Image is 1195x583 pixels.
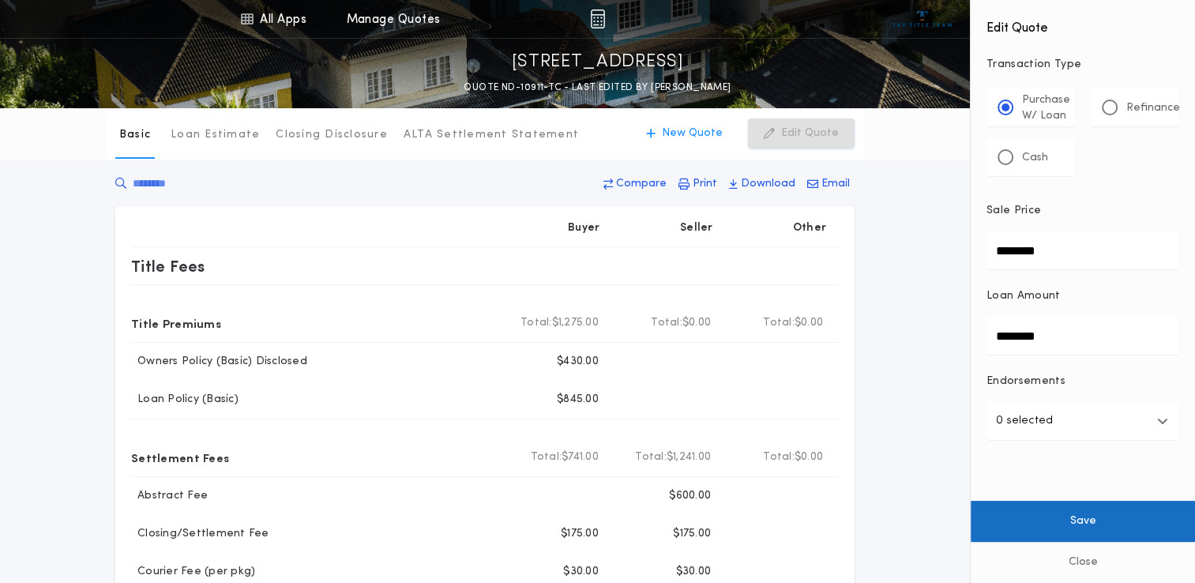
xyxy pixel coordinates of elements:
[763,315,795,331] b: Total:
[971,501,1195,542] button: Save
[741,176,795,192] p: Download
[630,118,738,149] button: New Quote
[986,9,1179,38] h4: Edit Quote
[131,354,307,370] p: Owners Policy (Basic) Disclosed
[590,9,605,28] img: img
[1022,92,1070,124] p: Purchase W/ Loan
[616,176,667,192] p: Compare
[520,315,552,331] b: Total:
[748,118,855,149] button: Edit Quote
[795,449,823,465] span: $0.00
[986,288,1061,304] p: Loan Amount
[131,526,269,542] p: Closing/Settlement Fee
[795,315,823,331] span: $0.00
[563,564,599,580] p: $30.00
[464,80,731,96] p: QUOTE ND-10911-TC - LAST EDITED BY [PERSON_NAME]
[680,220,713,236] p: Seller
[986,231,1179,269] input: Sale Price
[675,564,711,580] p: $30.00
[131,445,229,470] p: Settlement Fees
[119,127,151,143] p: Basic
[561,526,599,542] p: $175.00
[986,374,1179,389] p: Endorsements
[557,392,599,408] p: $845.00
[986,203,1041,219] p: Sale Price
[171,127,260,143] p: Loan Estimate
[1126,100,1180,116] p: Refinance
[667,449,711,465] span: $1,241.00
[986,57,1179,73] p: Transaction Type
[662,126,723,141] p: New Quote
[562,449,599,465] span: $741.00
[986,402,1179,440] button: 0 selected
[131,310,221,336] p: Title Premiums
[996,412,1053,431] p: 0 selected
[693,176,717,192] p: Print
[674,170,722,198] button: Print
[552,315,599,331] span: $1,275.00
[404,127,579,143] p: ALTA Settlement Statement
[1022,150,1048,166] p: Cash
[971,542,1195,583] button: Close
[724,170,800,198] button: Download
[568,220,599,236] p: Buyer
[531,449,562,465] b: Total:
[892,11,952,27] img: vs-icon
[821,176,850,192] p: Email
[673,526,711,542] p: $175.00
[793,220,826,236] p: Other
[635,449,667,465] b: Total:
[131,392,239,408] p: Loan Policy (Basic)
[781,126,839,141] p: Edit Quote
[763,449,795,465] b: Total:
[599,170,671,198] button: Compare
[651,315,682,331] b: Total:
[131,564,255,580] p: Courier Fee (per pkg)
[131,488,208,504] p: Abstract Fee
[669,488,711,504] p: $600.00
[276,127,388,143] p: Closing Disclosure
[512,50,684,75] p: [STREET_ADDRESS]
[557,354,599,370] p: $430.00
[682,315,711,331] span: $0.00
[802,170,855,198] button: Email
[131,254,205,279] p: Title Fees
[986,317,1179,355] input: Loan Amount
